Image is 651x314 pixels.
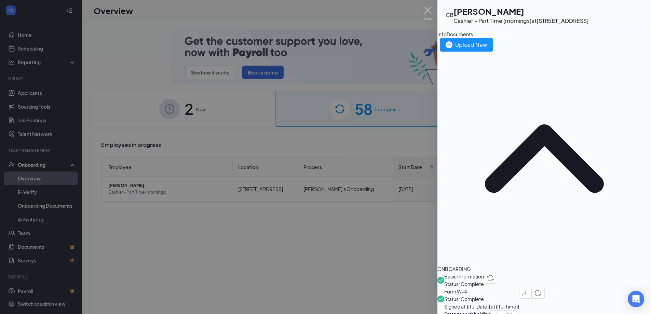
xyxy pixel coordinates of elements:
[453,17,589,25] div: Cashier - Part Time (mornings) at [STREET_ADDRESS]
[446,40,487,49] div: Upload New
[437,30,447,38] div: Info
[447,30,473,38] div: Documents
[444,288,519,295] span: Form W-4
[437,265,651,273] div: ONBOARDING
[437,52,651,265] svg: ChevronUp
[444,295,519,303] span: Status: Complete
[453,5,589,17] h1: [PERSON_NAME]
[628,291,644,307] div: Open Intercom Messenger
[440,38,493,52] button: Upload New
[444,280,484,288] span: Status: Complete
[444,303,519,310] span: Signed at: {{fullDate}} at {{fullTime}}
[446,11,453,19] div: CB
[444,273,484,280] span: Basic Information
